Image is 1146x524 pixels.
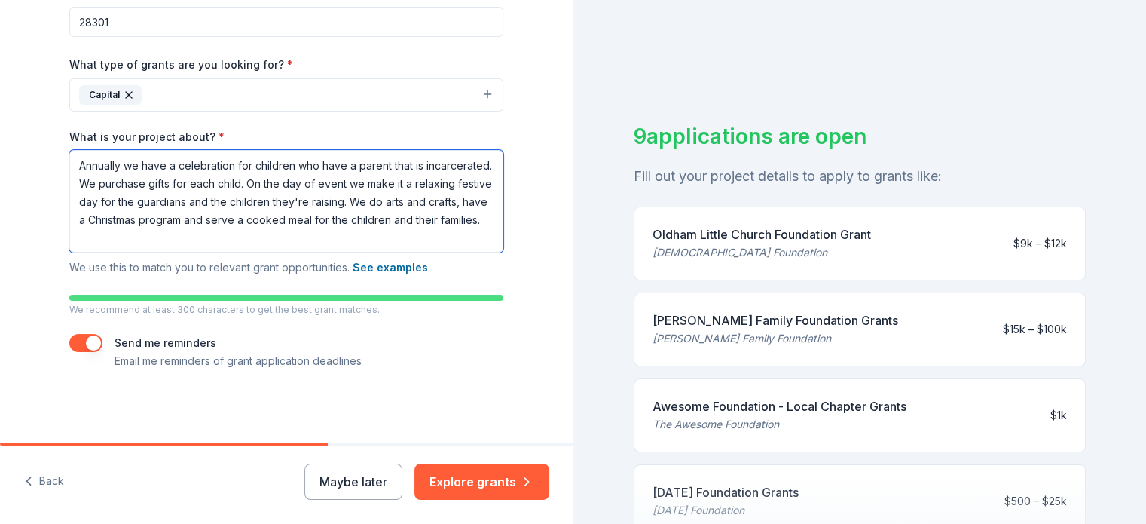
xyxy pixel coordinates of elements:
div: [PERSON_NAME] Family Foundation [652,329,898,348]
button: Maybe later [304,464,402,500]
div: Fill out your project details to apply to grants like: [634,164,1086,188]
input: 12345 (U.S. only) [69,7,503,37]
span: We use this to match you to relevant grant opportunities. [69,261,428,274]
p: Email me reminders of grant application deadlines [115,352,362,370]
div: 9 applications are open [634,121,1086,152]
div: [PERSON_NAME] Family Foundation Grants [652,311,898,329]
label: What type of grants are you looking for? [69,57,293,72]
button: Explore grants [414,464,549,500]
textarea: Annually we have a celebration for children who have a parent that is incarcerated. We purchase g... [69,150,503,253]
label: Send me reminders [115,336,216,349]
button: Capital [69,78,503,112]
div: $15k – $100k [1003,320,1067,339]
div: The Awesome Foundation [652,415,906,434]
div: $9k – $12k [1013,234,1067,253]
div: Awesome Foundation - Local Chapter Grants [652,397,906,415]
div: Oldham Little Church Foundation Grant [652,225,871,244]
button: Back [24,466,64,498]
div: [DEMOGRAPHIC_DATA] Foundation [652,244,871,262]
button: See examples [353,259,428,277]
label: What is your project about? [69,130,225,145]
div: Capital [79,85,142,105]
div: $1k [1050,406,1067,424]
p: We recommend at least 300 characters to get the best grant matches. [69,304,503,316]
